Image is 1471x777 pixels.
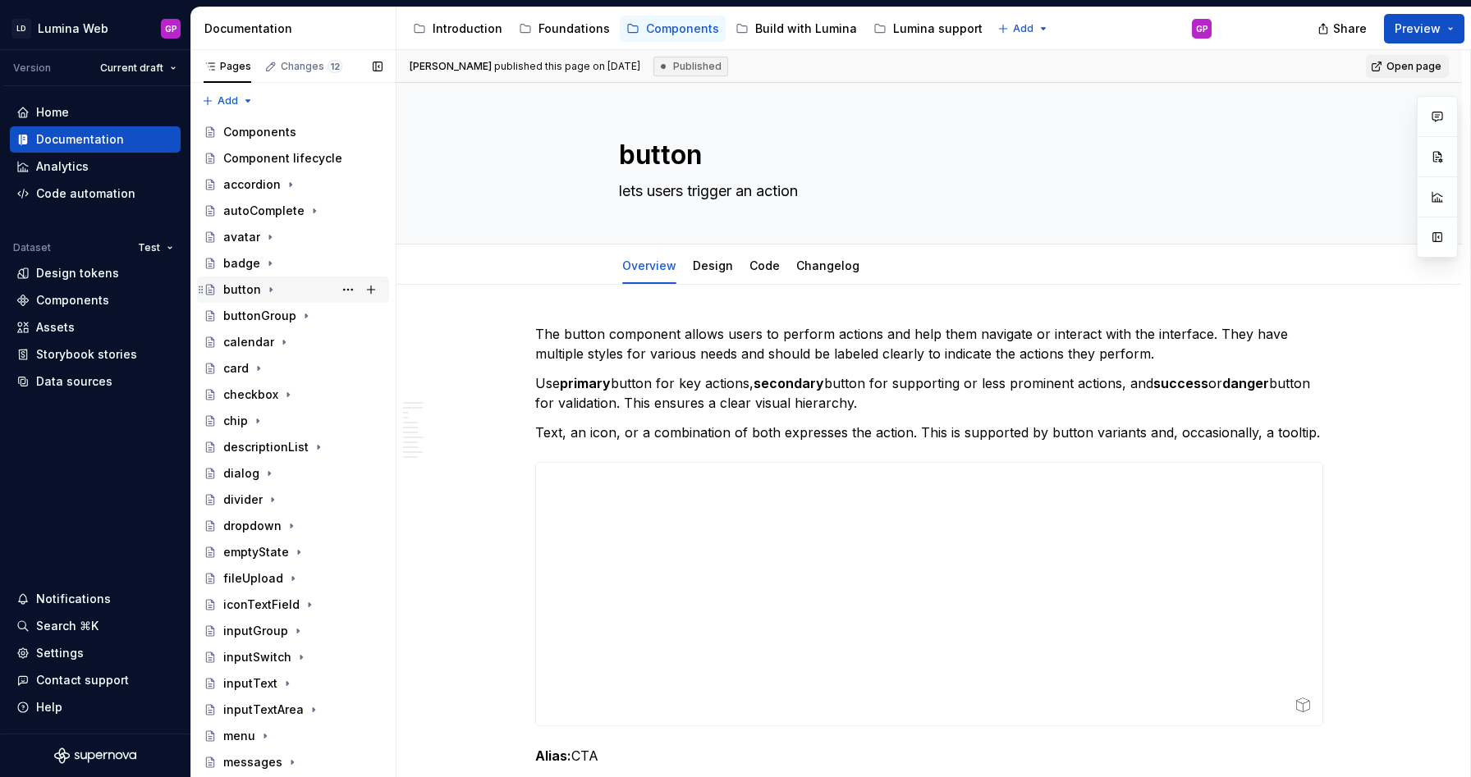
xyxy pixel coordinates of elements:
div: divider [223,491,263,508]
div: Components [646,21,719,37]
a: Code [749,258,780,272]
span: 12 [328,60,342,73]
a: Overview [622,258,676,272]
div: Changes [281,60,342,73]
a: dropdown [197,513,389,539]
div: Search ⌘K [36,618,99,634]
button: Share [1309,14,1377,43]
a: Storybook stories [10,341,181,368]
div: Assets [36,319,75,336]
div: buttonGroup [223,308,296,324]
a: Open page [1366,55,1449,78]
a: Components [10,287,181,313]
div: Components [36,292,109,309]
div: Foundations [538,21,610,37]
div: inputSwitch [223,649,291,665]
div: inputGroup [223,623,288,639]
div: GP [165,22,177,35]
button: Add [197,89,259,112]
button: LDLumina WebGP [3,11,187,46]
a: Settings [10,640,181,666]
div: Code automation [36,185,135,202]
div: badge [223,255,260,272]
a: inputSwitch [197,644,389,670]
div: Components [223,124,296,140]
strong: danger [1222,375,1269,391]
span: [PERSON_NAME] [410,60,492,72]
div: Notifications [36,591,111,607]
a: Data sources [10,368,181,395]
a: Code automation [10,181,181,207]
span: Current draft [100,62,163,75]
div: calendar [223,334,274,350]
a: checkbox [197,382,389,408]
button: Search ⌘K [10,613,181,639]
span: Test [138,241,160,254]
div: Overview [616,248,683,282]
a: Assets [10,314,181,341]
div: Design tokens [36,265,119,281]
div: messages [223,754,282,770]
a: buttonGroup [197,303,389,329]
button: Notifications [10,586,181,612]
a: iconTextField [197,592,389,618]
div: fileUpload [223,570,283,587]
div: Storybook stories [36,346,137,363]
div: Build with Lumina [755,21,857,37]
p: Use button for key actions, button for supporting or less prominent actions, and or button for va... [535,373,1323,413]
div: Dataset [13,241,51,254]
div: autoComplete [223,203,305,219]
a: Home [10,99,181,126]
a: chip [197,408,389,434]
a: badge [197,250,389,277]
a: button [197,277,389,303]
div: Settings [36,645,84,661]
div: menu [223,728,255,744]
a: descriptionList [197,434,389,460]
textarea: lets users trigger an action [616,178,1236,204]
div: Lumina Web [38,21,108,37]
div: chip [223,413,248,429]
a: inputGroup [197,618,389,644]
div: Version [13,62,51,75]
p: CTA [535,746,1323,766]
a: Documentation [10,126,181,153]
strong: success [1153,375,1208,391]
div: Lumina support [893,21,983,37]
div: inputTextArea [223,702,304,718]
div: Documentation [204,21,389,37]
a: Design [693,258,733,272]
span: Preview [1395,21,1441,37]
div: Pages [204,60,251,73]
a: card [197,355,389,382]
a: Foundations [512,16,616,42]
strong: secondary [754,375,824,391]
span: Add [1013,22,1033,35]
div: Analytics [36,158,89,175]
a: messages [197,749,389,775]
div: card [223,360,249,377]
div: GP [1196,22,1208,35]
textarea: button [616,135,1236,175]
div: descriptionList [223,439,309,455]
strong: Alias: [535,747,571,764]
p: The button component allows users to perform actions and help them navigate or interact with the ... [535,324,1323,363]
button: Test [131,236,181,259]
a: inputText [197,670,389,697]
a: inputTextArea [197,697,389,723]
div: Component lifecycle [223,150,342,167]
div: checkbox [223,386,278,403]
a: avatar [197,224,389,250]
p: Text, an icon, or a combination of both expresses the action. This is supported by button variant... [535,423,1323,442]
div: Code [743,248,786,282]
svg: Supernova Logo [54,747,136,764]
a: Components [197,119,389,145]
a: Analytics [10,153,181,180]
button: Add [992,17,1054,40]
a: autoComplete [197,198,389,224]
a: Changelog [796,258,859,272]
div: Changelog [790,248,866,282]
div: LD [11,19,31,39]
span: Share [1333,21,1367,37]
